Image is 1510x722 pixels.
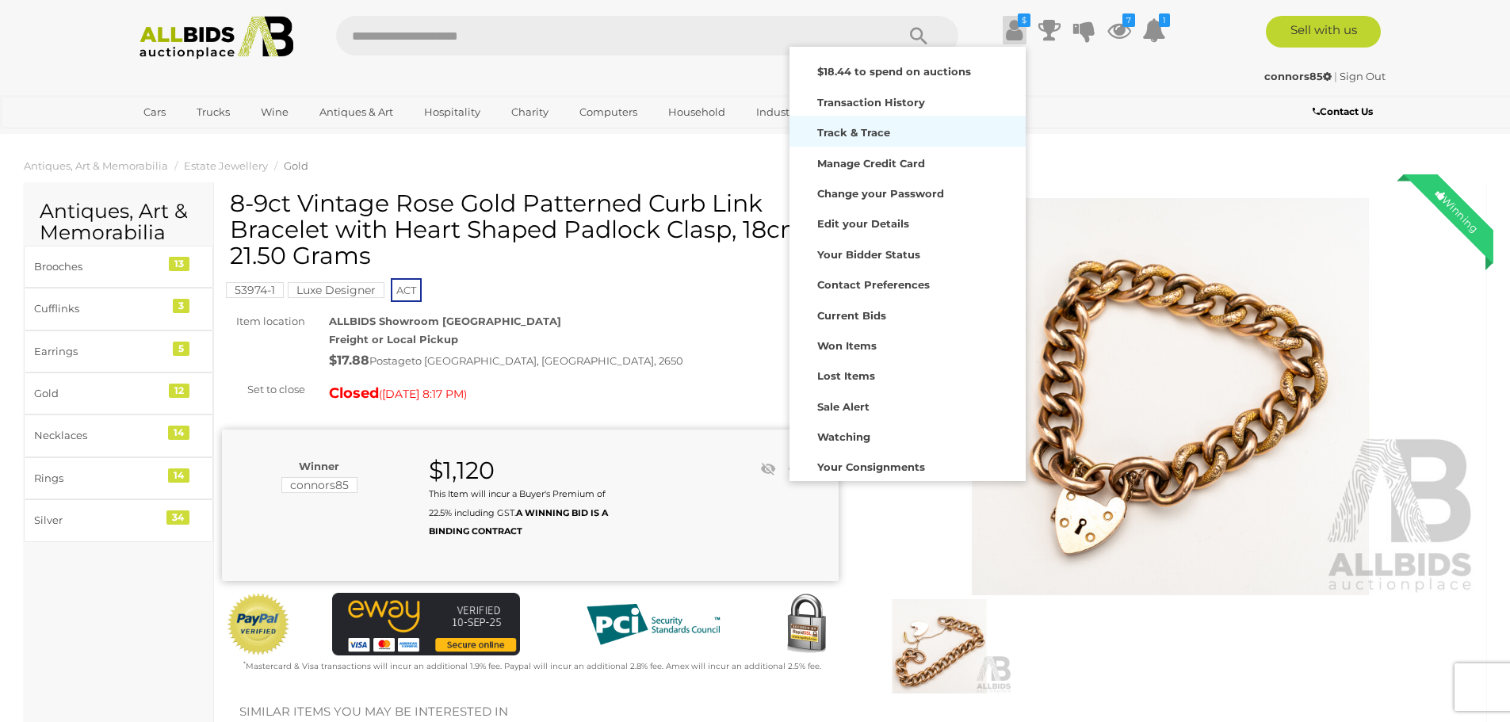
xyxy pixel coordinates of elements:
[789,299,1026,329] a: Current Bids
[862,198,1479,595] img: 8-9ct Vintage Rose Gold Patterned Curb Link Bracelet with Heart Shaped Padlock Clasp, 18cm, 21.50...
[34,258,165,276] div: Brooches
[789,450,1026,480] a: Your Consignments
[1420,174,1493,247] div: Winning
[329,350,839,372] div: Postage
[169,384,189,398] div: 12
[210,312,317,330] div: Item location
[817,157,925,170] strong: Manage Credit Card
[169,257,189,271] div: 13
[1107,16,1131,44] a: 7
[789,177,1026,207] a: Change your Password
[299,460,339,472] b: Winner
[168,468,189,483] div: 14
[1334,70,1337,82] span: |
[131,16,303,59] img: Allbids.com.au
[382,387,464,401] span: [DATE] 8:17 PM
[1264,70,1334,82] a: connors85
[411,354,683,367] span: to [GEOGRAPHIC_DATA], [GEOGRAPHIC_DATA], 2650
[429,507,608,537] b: A WINNING BID IS A BINDING CONTRACT
[756,457,780,481] li: Unwatch this item
[817,430,870,443] strong: Watching
[817,460,925,473] strong: Your Consignments
[789,420,1026,450] a: Watching
[329,333,458,346] strong: Freight or Local Pickup
[391,278,422,302] span: ACT
[24,246,213,288] a: Brooches 13
[789,359,1026,389] a: Lost Items
[40,201,197,244] h2: Antiques, Art & Memorabilia
[1340,70,1386,82] a: Sign Out
[226,593,291,656] img: Official PayPal Seal
[789,147,1026,177] a: Manage Credit Card
[34,511,165,529] div: Silver
[1264,70,1332,82] strong: connors85
[284,159,308,172] a: Gold
[817,126,890,139] strong: Track & Trace
[379,388,467,400] span: ( )
[817,369,875,382] strong: Lost Items
[789,207,1026,237] a: Edit your Details
[789,55,1026,85] a: $18.44 to spend on auctions
[817,339,877,352] strong: Won Items
[429,488,608,537] small: This Item will incur a Buyer's Premium of 22.5% including GST.
[658,99,736,125] a: Household
[879,16,958,55] button: Search
[250,99,299,125] a: Wine
[243,661,821,671] small: Mastercard & Visa transactions will incur an additional 1.9% fee. Paypal will incur an additional...
[817,217,909,230] strong: Edit your Details
[34,384,165,403] div: Gold
[817,400,870,413] strong: Sale Alert
[34,342,165,361] div: Earrings
[789,116,1026,146] a: Track & Trace
[789,329,1026,359] a: Won Items
[34,426,165,445] div: Necklaces
[817,278,930,291] strong: Contact Preferences
[789,268,1026,298] a: Contact Preferences
[288,284,384,296] a: Luxe Designer
[281,477,357,493] mark: connors85
[414,99,491,125] a: Hospitality
[329,384,379,402] strong: Closed
[746,99,816,125] a: Industrial
[24,372,213,414] a: Gold 12
[1266,16,1381,48] a: Sell with us
[817,309,886,322] strong: Current Bids
[574,593,732,656] img: PCI DSS compliant
[184,159,268,172] a: Estate Jewellery
[24,414,213,457] a: Necklaces 14
[309,99,403,125] a: Antiques & Art
[288,282,384,298] mark: Luxe Designer
[789,390,1026,420] a: Sale Alert
[24,499,213,541] a: Silver 34
[774,593,838,656] img: Secured by Rapid SSL
[230,190,835,269] h1: 8-9ct Vintage Rose Gold Patterned Curb Link Bracelet with Heart Shaped Padlock Clasp, 18cm, 21.50...
[789,86,1026,116] a: Transaction History
[34,300,165,318] div: Cufflinks
[1122,13,1135,27] i: 7
[168,426,189,440] div: 14
[329,353,369,368] strong: $17.88
[226,284,284,296] a: 53974-1
[173,342,189,356] div: 5
[133,99,176,125] a: Cars
[24,457,213,499] a: Rings 14
[1313,105,1373,117] b: Contact Us
[239,705,1461,719] h2: Similar items you may be interested in
[210,380,317,399] div: Set to close
[332,593,520,655] img: eWAY Payment Gateway
[1003,16,1026,44] a: $
[817,65,971,78] strong: $18.44 to spend on auctions
[34,469,165,487] div: Rings
[186,99,240,125] a: Trucks
[133,125,266,151] a: [GEOGRAPHIC_DATA]
[226,282,284,298] mark: 53974-1
[24,159,168,172] a: Antiques, Art & Memorabilia
[1159,13,1170,27] i: 1
[817,187,944,200] strong: Change your Password
[817,96,925,109] strong: Transaction History
[817,248,920,261] strong: Your Bidder Status
[173,299,189,313] div: 3
[569,99,648,125] a: Computers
